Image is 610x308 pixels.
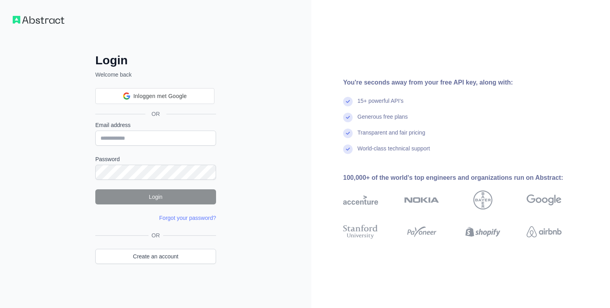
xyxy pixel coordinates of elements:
span: OR [149,231,163,239]
a: Create an account [95,249,216,264]
img: bayer [473,191,492,210]
img: check mark [343,129,353,138]
img: nokia [404,191,439,210]
div: World-class technical support [357,144,430,160]
div: You're seconds away from your free API key, along with: [343,78,587,87]
img: stanford university [343,223,378,241]
label: Password [95,155,216,163]
p: Welcome back [95,71,216,79]
div: Transparent and fair pricing [357,129,425,144]
a: Forgot your password? [159,215,216,221]
img: payoneer [404,223,439,241]
img: shopify [465,223,500,241]
img: check mark [343,144,353,154]
img: check mark [343,97,353,106]
img: airbnb [527,223,562,241]
h2: Login [95,53,216,67]
span: Inloggen met Google [133,92,187,100]
img: google [527,191,562,210]
img: Workflow [13,16,64,24]
img: accenture [343,191,378,210]
span: OR [145,110,166,118]
img: check mark [343,113,353,122]
div: Generous free plans [357,113,408,129]
div: 100,000+ of the world's top engineers and organizations run on Abstract: [343,173,587,183]
div: Inloggen met Google [95,88,214,104]
div: 15+ powerful API's [357,97,403,113]
button: Login [95,189,216,204]
label: Email address [95,121,216,129]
